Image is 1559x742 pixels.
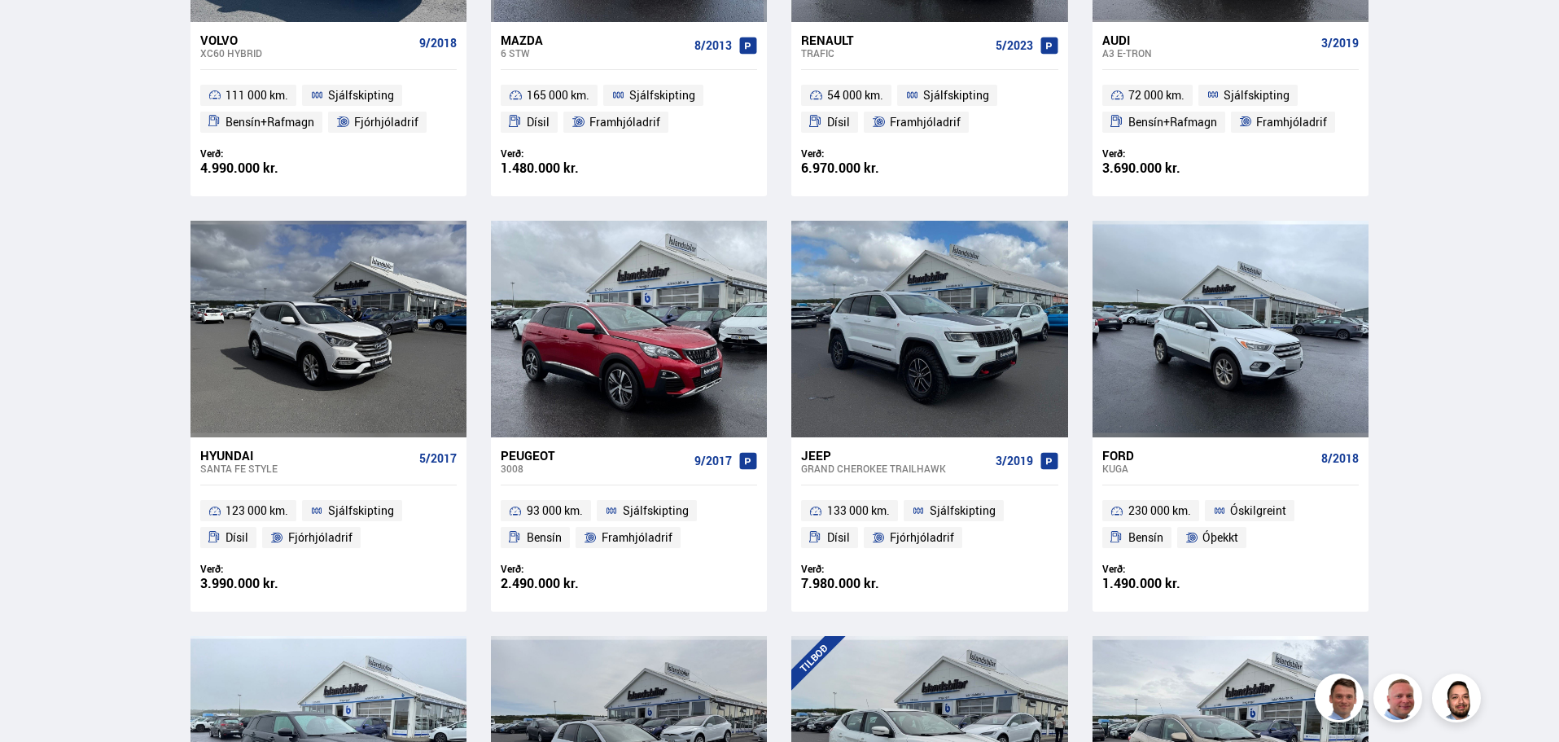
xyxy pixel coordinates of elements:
[890,528,954,547] span: Fjórhjóladrif
[890,112,961,132] span: Framhjóladrif
[1224,86,1290,105] span: Sjálfskipting
[996,39,1033,52] span: 5/2023
[501,463,688,474] div: 3008
[801,161,930,175] div: 6.970.000 kr.
[1102,448,1315,463] div: Ford
[791,437,1067,612] a: Jeep Grand Cherokee TRAILHAWK 3/2019 133 000 km. Sjálfskipting Dísil Fjórhjóladrif Verð: 7.980.00...
[602,528,672,547] span: Framhjóladrif
[1317,676,1366,725] img: FbJEzSuNWCJXmdc-.webp
[996,454,1033,468] span: 3/2019
[930,501,996,520] span: Sjálfskipting
[288,528,353,547] span: Fjórhjóladrif
[629,86,695,105] span: Sjálfskipting
[200,563,329,575] div: Verð:
[589,112,660,132] span: Framhjóladrif
[190,437,466,612] a: Hyundai Santa Fe STYLE 5/2017 123 000 km. Sjálfskipting Dísil Fjórhjóladrif Verð: 3.990.000 kr.
[13,7,62,55] button: Open LiveChat chat widget
[200,33,413,47] div: Volvo
[827,528,850,547] span: Dísil
[1102,577,1231,591] div: 1.490.000 kr.
[1102,463,1315,474] div: Kuga
[694,454,732,468] span: 9/2017
[1093,22,1369,196] a: Audi A3 E-TRON 3/2019 72 000 km. Sjálfskipting Bensín+Rafmagn Framhjóladrif Verð: 3.690.000 kr.
[801,448,988,463] div: Jeep
[1128,86,1185,105] span: 72 000 km.
[1102,33,1315,47] div: Audi
[501,147,629,160] div: Verð:
[1102,47,1315,59] div: A3 E-TRON
[1202,528,1238,547] span: Óþekkt
[801,47,988,59] div: Trafic
[1093,437,1369,612] a: Ford Kuga 8/2018 230 000 km. Óskilgreint Bensín Óþekkt Verð: 1.490.000 kr.
[1102,147,1231,160] div: Verð:
[491,22,767,196] a: Mazda 6 STW 8/2013 165 000 km. Sjálfskipting Dísil Framhjóladrif Verð: 1.480.000 kr.
[1321,452,1359,465] span: 8/2018
[200,147,329,160] div: Verð:
[527,528,562,547] span: Bensín
[501,448,688,463] div: Peugeot
[623,501,689,520] span: Sjálfskipting
[501,577,629,591] div: 2.490.000 kr.
[354,112,418,132] span: Fjórhjóladrif
[200,463,413,474] div: Santa Fe STYLE
[226,112,314,132] span: Bensín+Rafmagn
[527,112,550,132] span: Dísil
[801,33,988,47] div: Renault
[1230,501,1286,520] span: Óskilgreint
[801,147,930,160] div: Verð:
[501,161,629,175] div: 1.480.000 kr.
[1434,676,1483,725] img: nhp88E3Fdnt1Opn2.png
[226,528,248,547] span: Dísil
[200,47,413,59] div: XC60 HYBRID
[527,86,589,105] span: 165 000 km.
[1128,501,1191,520] span: 230 000 km.
[200,577,329,591] div: 3.990.000 kr.
[827,86,883,105] span: 54 000 km.
[1102,161,1231,175] div: 3.690.000 kr.
[200,161,329,175] div: 4.990.000 kr.
[501,33,688,47] div: Mazda
[694,39,732,52] span: 8/2013
[491,437,767,612] a: Peugeot 3008 9/2017 93 000 km. Sjálfskipting Bensín Framhjóladrif Verð: 2.490.000 kr.
[501,47,688,59] div: 6 STW
[226,501,288,520] span: 123 000 km.
[1128,112,1217,132] span: Bensín+Rafmagn
[328,501,394,520] span: Sjálfskipting
[827,501,890,520] span: 133 000 km.
[501,563,629,575] div: Verð:
[1256,112,1327,132] span: Framhjóladrif
[419,37,457,50] span: 9/2018
[801,577,930,591] div: 7.980.000 kr.
[827,112,850,132] span: Dísil
[419,452,457,465] span: 5/2017
[1321,37,1359,50] span: 3/2019
[1376,676,1425,725] img: siFngHWaQ9KaOqBr.png
[328,86,394,105] span: Sjálfskipting
[527,501,583,520] span: 93 000 km.
[791,22,1067,196] a: Renault Trafic 5/2023 54 000 km. Sjálfskipting Dísil Framhjóladrif Verð: 6.970.000 kr.
[801,563,930,575] div: Verð:
[226,86,288,105] span: 111 000 km.
[190,22,466,196] a: Volvo XC60 HYBRID 9/2018 111 000 km. Sjálfskipting Bensín+Rafmagn Fjórhjóladrif Verð: 4.990.000 kr.
[801,463,988,474] div: Grand Cherokee TRAILHAWK
[923,86,989,105] span: Sjálfskipting
[1128,528,1163,547] span: Bensín
[200,448,413,463] div: Hyundai
[1102,563,1231,575] div: Verð:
